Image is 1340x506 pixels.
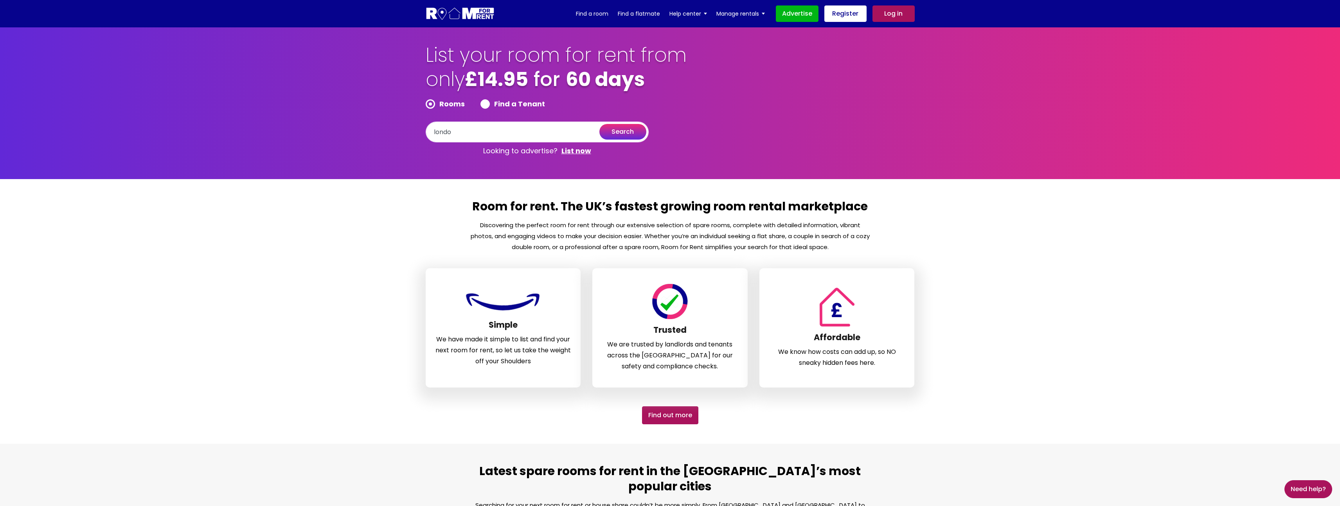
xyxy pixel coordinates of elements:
span: for [534,65,560,93]
p: We have made it simple to list and find your next room for rent, so let us take the weight off yo... [435,334,571,367]
p: We know how costs can add up, so NO sneaky hidden fees here. [769,346,905,368]
label: Rooms [426,99,465,109]
input: Enter keywords [426,122,649,142]
a: List now [561,146,591,156]
a: Find a room [576,8,608,20]
p: We are trusted by landlords and tenants across the [GEOGRAPHIC_DATA] for our safety and complianc... [602,339,738,372]
b: 60 days [566,65,645,93]
b: £14.95 [465,65,528,93]
button: search [599,124,646,140]
a: Manage rentals [716,8,765,20]
h1: List your room for rent from only [426,43,688,99]
a: Find out More [642,406,698,424]
a: Need Help? [1284,480,1332,498]
a: Log in [872,5,915,22]
a: Register [824,5,867,22]
p: Looking to advertise? [426,142,649,160]
img: Room For Rent [816,287,858,327]
h2: Room for rent. The UK’s fastest growing room rental marketplace [470,199,871,220]
img: Logo for Room for Rent, featuring a welcoming design with a house icon and modern typography [426,7,495,21]
h3: Affordable [769,332,905,346]
img: Room For Rent [464,289,542,314]
h3: Simple [435,320,571,334]
h2: Latest spare rooms for rent in the [GEOGRAPHIC_DATA]’s most popular cities [470,463,871,500]
img: Room For Rent [651,284,689,319]
a: Advertise [776,5,818,22]
a: Help center [669,8,707,20]
label: Find a Tenant [480,99,545,109]
p: Discovering the perfect room for rent through our extensive selection of spare rooms, complete wi... [470,220,871,253]
a: Find a flatmate [618,8,660,20]
h3: Trusted [602,325,738,339]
